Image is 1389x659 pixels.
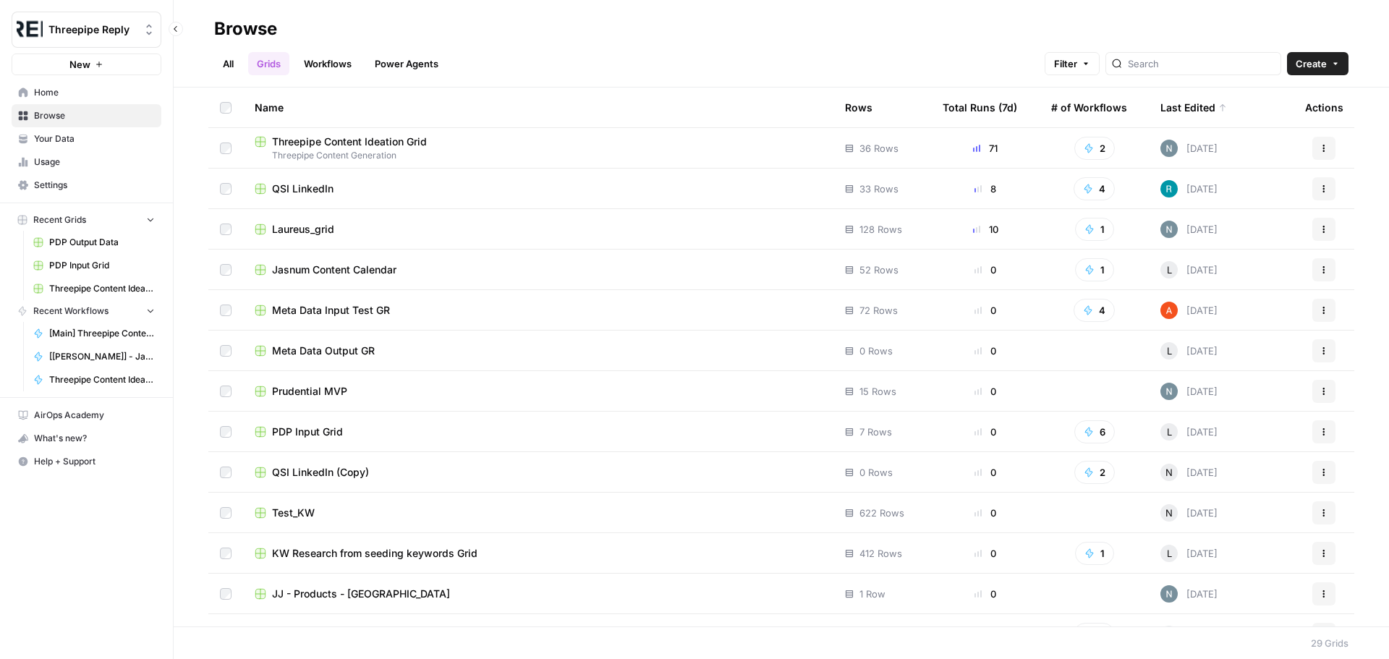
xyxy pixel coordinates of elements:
a: JJ - Products - [GEOGRAPHIC_DATA] [255,587,822,601]
span: Threepipe Content Ideation Grid [49,282,155,295]
div: 0 [943,384,1028,399]
img: c5ablnw6d01w38l43ylndsx32y4l [1160,140,1178,157]
span: New [69,57,90,72]
div: Actions [1305,88,1343,127]
button: Help + Support [12,450,161,473]
span: 36 Rows [859,141,899,156]
a: Jasnum Content Calendar [255,263,822,277]
span: 52 Rows [859,263,899,277]
span: PDP Input Grid [272,425,343,439]
a: KW Research from seeding keywords Grid [255,546,822,561]
span: Meta Data Input Test GR [272,303,390,318]
span: 622 Rows [859,506,904,520]
span: PDP Output Data [49,236,155,249]
span: QSI LinkedIn (Copy) [272,465,369,480]
button: Workspace: Threepipe Reply [12,12,161,48]
span: Home [34,86,155,99]
div: 0 [943,425,1028,439]
button: 4 [1074,299,1115,322]
button: Create [1287,52,1348,75]
img: Threepipe Reply Logo [17,17,43,43]
a: Threepipe Content Ideation Grid [27,277,161,300]
div: 0 [943,587,1028,601]
span: Test_KW [272,506,315,520]
a: [Main] Threepipe Content Idea & Brief Generator [27,322,161,345]
span: Prudential MVP [272,384,347,399]
span: L [1167,263,1172,277]
a: Usage [12,150,161,174]
span: N [1165,506,1173,520]
a: Threepipe Content Ideation [27,368,161,391]
a: QSI LinkedIn [255,182,822,196]
div: [DATE] [1160,464,1218,481]
a: Settings [12,174,161,197]
span: Threepipe Content Generation [255,149,822,162]
button: 1 [1075,218,1114,241]
span: 33 Rows [859,182,899,196]
button: 1 [1075,258,1114,281]
span: 72 Rows [859,303,898,318]
div: 0 [943,465,1028,480]
a: Meta Data Input Test GR [255,303,822,318]
button: Recent Workflows [12,300,161,322]
div: [DATE] [1160,545,1218,562]
span: Meta Data Output GR [272,344,375,358]
span: Threepipe Content Ideation Grid [272,135,427,149]
span: AirOps Academy [34,409,155,422]
div: 0 [943,546,1028,561]
div: 0 [943,303,1028,318]
span: Threepipe Reply [48,22,136,37]
span: Your Data [34,132,155,145]
div: 71 [943,141,1028,156]
div: [DATE] [1160,585,1218,603]
a: All [214,52,242,75]
button: 4 [1074,177,1115,200]
a: AirOps Academy [12,404,161,427]
img: c5ablnw6d01w38l43ylndsx32y4l [1160,383,1178,400]
button: What's new? [12,427,161,450]
div: [DATE] [1160,504,1218,522]
div: [DATE] [1160,342,1218,360]
div: 8 [943,182,1028,196]
img: c5ablnw6d01w38l43ylndsx32y4l [1160,221,1178,238]
a: Threepipe Content Ideation GridThreepipe Content Generation [255,135,822,162]
div: What's new? [12,428,161,449]
span: Browse [34,109,155,122]
a: Your Data [12,127,161,150]
a: [[PERSON_NAME]] - Jasnum Articles [27,345,161,368]
div: [DATE] [1160,221,1218,238]
div: Rows [845,88,872,127]
a: Grids [248,52,289,75]
span: KW Research from seeding keywords Grid [272,546,477,561]
a: QSI LinkedIn (Copy) [255,465,822,480]
button: New [12,54,161,75]
span: Settings [34,179,155,192]
div: [DATE] [1160,140,1218,157]
div: # of Workflows [1051,88,1127,127]
button: Filter [1045,52,1100,75]
div: [DATE] [1160,423,1218,441]
div: Total Runs (7d) [943,88,1017,127]
a: PDP Input Grid [255,425,822,439]
a: Laureus_grid [255,222,822,237]
div: Last Edited [1160,88,1227,127]
a: Browse [12,104,161,127]
span: Threepipe Content Ideation [49,373,155,386]
span: L [1167,344,1172,358]
a: PDP Input Grid [27,254,161,277]
a: PDP Output Data [27,231,161,254]
div: [DATE] [1160,302,1218,319]
div: 10 [943,222,1028,237]
span: QSI LinkedIn [272,182,334,196]
img: cje7zb9ux0f2nqyv5qqgv3u0jxek [1160,302,1178,319]
button: 6 [1074,420,1115,443]
span: 412 Rows [859,546,902,561]
a: Test_KW [255,506,822,520]
div: [DATE] [1160,383,1218,400]
span: Jasnum Content Calendar [272,263,396,277]
span: 7 Rows [859,425,892,439]
div: 29 Grids [1311,636,1348,650]
span: Recent Grids [33,213,86,226]
a: Power Agents [366,52,447,75]
span: 0 Rows [859,344,893,358]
